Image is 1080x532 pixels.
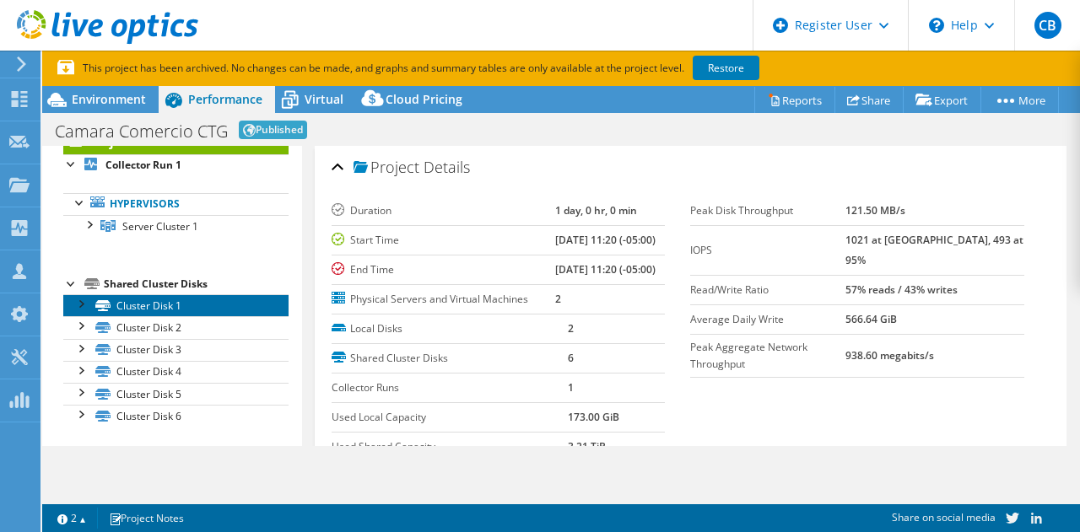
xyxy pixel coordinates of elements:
[754,87,835,113] a: Reports
[555,233,656,247] b: [DATE] 11:20 (-05:00)
[122,219,198,234] span: Server Cluster 1
[46,508,98,529] a: 2
[424,157,470,177] span: Details
[55,123,228,140] h1: Camara Comercio CTG
[845,233,1023,267] b: 1021 at [GEOGRAPHIC_DATA], 493 at 95%
[693,56,759,80] a: Restore
[555,262,656,277] b: [DATE] 11:20 (-05:00)
[980,87,1059,113] a: More
[568,380,574,395] b: 1
[188,91,262,107] span: Performance
[63,405,289,427] a: Cluster Disk 6
[903,87,981,113] a: Export
[63,339,289,361] a: Cluster Disk 3
[929,18,944,33] svg: \n
[239,121,307,139] span: Published
[834,87,904,113] a: Share
[845,282,958,297] b: 57% reads / 43% writes
[555,203,637,218] b: 1 day, 0 hr, 0 min
[690,311,845,328] label: Average Daily Write
[845,312,897,326] b: 566.64 GiB
[690,282,845,298] label: Read/Write Ratio
[63,316,289,338] a: Cluster Disk 2
[332,232,556,249] label: Start Time
[63,383,289,405] a: Cluster Disk 5
[690,202,845,219] label: Peak Disk Throughput
[63,215,289,237] a: Server Cluster 1
[332,379,568,396] label: Collector Runs
[305,91,343,107] span: Virtual
[354,159,419,176] span: Project
[1034,12,1061,39] span: CB
[568,321,574,336] b: 2
[568,439,606,454] b: 3.21 TiB
[63,154,289,176] a: Collector Run 1
[568,351,574,365] b: 6
[892,510,996,524] span: Share on social media
[63,193,289,215] a: Hypervisors
[105,158,181,172] b: Collector Run 1
[332,202,556,219] label: Duration
[332,320,568,337] label: Local Disks
[332,350,568,367] label: Shared Cluster Disks
[332,409,568,426] label: Used Local Capacity
[568,410,619,424] b: 173.00 GiB
[332,291,556,308] label: Physical Servers and Virtual Machines
[386,91,462,107] span: Cloud Pricing
[845,203,905,218] b: 121.50 MB/s
[555,292,561,306] b: 2
[332,438,568,455] label: Used Shared Capacity
[57,59,884,78] p: This project has been archived. No changes can be made, and graphs and summary tables are only av...
[63,361,289,383] a: Cluster Disk 4
[63,294,289,316] a: Cluster Disk 1
[690,242,845,259] label: IOPS
[72,91,146,107] span: Environment
[690,339,845,373] label: Peak Aggregate Network Throughput
[104,274,289,294] div: Shared Cluster Disks
[845,348,934,363] b: 938.60 megabits/s
[332,261,556,278] label: End Time
[97,508,196,529] a: Project Notes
